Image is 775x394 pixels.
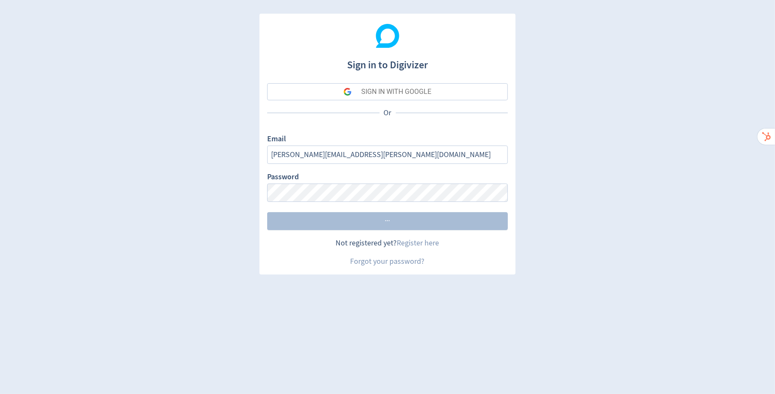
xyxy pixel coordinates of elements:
h1: Sign in to Digivizer [267,50,508,73]
span: · [389,217,390,225]
button: SIGN IN WITH GOOGLE [267,83,508,100]
img: Digivizer Logo [376,24,400,48]
div: SIGN IN WITH GOOGLE [362,83,432,100]
label: Password [267,172,299,184]
label: Email [267,134,286,146]
a: Forgot your password? [351,257,425,266]
button: ··· [267,212,508,230]
p: Or [380,108,396,118]
span: · [387,217,389,225]
div: Not registered yet? [267,238,508,248]
a: Register here [397,238,439,248]
span: · [385,217,387,225]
